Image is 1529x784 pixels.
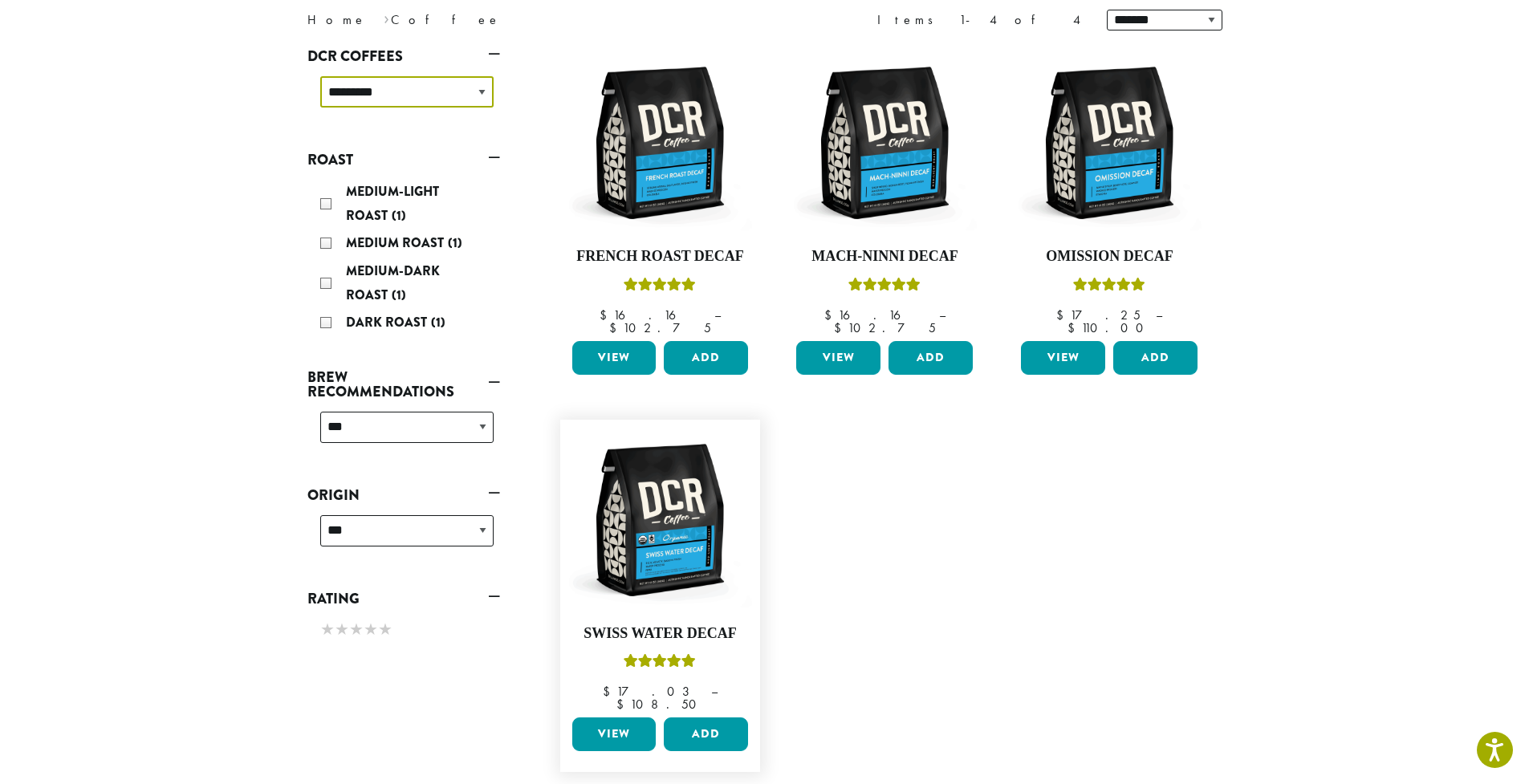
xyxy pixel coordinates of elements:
button: Add [889,341,973,375]
nav: Breadcrumb [307,10,741,30]
a: Rating [307,585,500,612]
div: Brew Recommendations [307,405,500,462]
button: Add [664,717,748,751]
button: Add [1113,341,1198,375]
span: $ [1067,319,1081,336]
span: (1) [431,313,445,331]
div: DCR Coffees [307,70,500,127]
a: Brew Recommendations [307,364,500,405]
a: View [796,341,880,375]
a: Swiss Water DecafRated 5.00 out of 5 [568,428,753,712]
span: – [714,307,721,323]
bdi: 102.75 [834,319,936,336]
bdi: 108.50 [616,696,704,713]
span: $ [616,696,630,713]
span: $ [600,307,613,323]
div: Rating [307,612,500,649]
span: ★ [364,618,378,641]
a: View [572,717,657,751]
div: Items 1-4 of 4 [877,10,1083,30]
span: (1) [392,206,406,225]
span: $ [609,319,623,336]
img: DCR-12oz-Mach-Ninni-Decaf-Stock-scaled.png [792,51,977,235]
div: Origin [307,509,500,566]
h4: Swiss Water Decaf [568,625,753,643]
a: Omission DecafRated 4.33 out of 5 [1017,51,1202,335]
bdi: 16.16 [824,307,924,323]
bdi: 17.25 [1056,307,1141,323]
span: – [1156,307,1162,323]
a: View [1021,341,1105,375]
h4: French Roast Decaf [568,248,753,266]
span: ★ [335,618,349,641]
bdi: 16.16 [600,307,699,323]
a: Origin [307,481,500,509]
span: ★ [378,618,392,641]
span: › [384,5,389,30]
a: View [572,341,657,375]
div: Rated 5.00 out of 5 [848,275,921,299]
span: – [711,683,718,700]
div: Rated 4.33 out of 5 [1073,275,1145,299]
span: $ [603,683,616,700]
span: Medium Roast [346,234,448,252]
img: DCR-12oz-FTO-Swiss-Water-Decaf-Stock-scaled.png [567,428,752,612]
a: Roast [307,146,500,173]
span: $ [834,319,848,336]
span: Dark Roast [346,313,431,331]
bdi: 17.03 [603,683,696,700]
img: DCR-12oz-Omission-Decaf-scaled.png [1017,51,1202,235]
div: Roast [307,173,500,343]
span: (1) [448,234,462,252]
span: $ [1056,307,1070,323]
a: Mach-Ninni DecafRated 5.00 out of 5 [792,51,977,335]
h4: Mach-Ninni Decaf [792,248,977,266]
a: DCR Coffees [307,43,500,70]
bdi: 110.00 [1067,319,1151,336]
a: Home [307,11,367,28]
div: Rated 5.00 out of 5 [624,275,696,299]
bdi: 102.75 [609,319,711,336]
span: ★ [320,618,335,641]
span: (1) [392,286,406,304]
span: $ [824,307,838,323]
div: Rated 5.00 out of 5 [624,652,696,676]
span: Medium-Dark Roast [346,262,440,304]
button: Add [664,341,748,375]
span: ★ [349,618,364,641]
h4: Omission Decaf [1017,248,1202,266]
span: – [939,307,945,323]
span: Medium-Light Roast [346,182,439,225]
img: DCR-12oz-French-Roast-Decaf-Stock-scaled.png [567,51,752,235]
a: French Roast DecafRated 5.00 out of 5 [568,51,753,335]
